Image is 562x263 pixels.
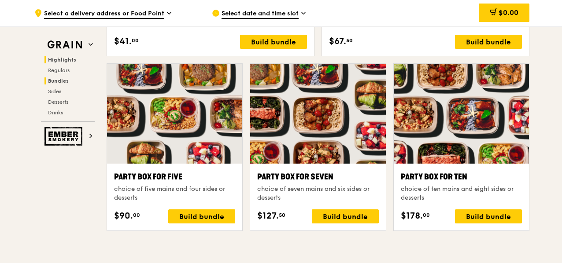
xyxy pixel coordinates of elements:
[222,9,299,19] span: Select date and time slot
[257,185,378,202] div: choice of seven mains and six sides or desserts
[401,209,423,223] span: $178.
[114,171,235,183] div: Party Box for Five
[114,209,133,223] span: $90.
[44,37,85,53] img: Grain web logo
[329,35,346,48] span: $67.
[114,185,235,202] div: choice of five mains and four sides or desserts
[257,171,378,183] div: Party Box for Seven
[257,209,279,223] span: $127.
[44,127,85,146] img: Ember Smokery web logo
[44,9,164,19] span: Select a delivery address or Food Point
[48,67,70,73] span: Regulars
[312,209,379,223] div: Build bundle
[48,88,61,95] span: Sides
[48,57,76,63] span: Highlights
[423,212,430,219] span: 00
[48,78,69,84] span: Bundles
[114,35,132,48] span: $41.
[279,212,285,219] span: 50
[48,110,63,116] span: Drinks
[401,185,522,202] div: choice of ten mains and eight sides or desserts
[455,35,522,49] div: Build bundle
[499,8,518,17] span: $0.00
[132,37,139,44] span: 00
[133,212,140,219] span: 00
[240,35,307,49] div: Build bundle
[48,99,68,105] span: Desserts
[168,209,235,223] div: Build bundle
[346,37,353,44] span: 50
[455,209,522,223] div: Build bundle
[401,171,522,183] div: Party Box for Ten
